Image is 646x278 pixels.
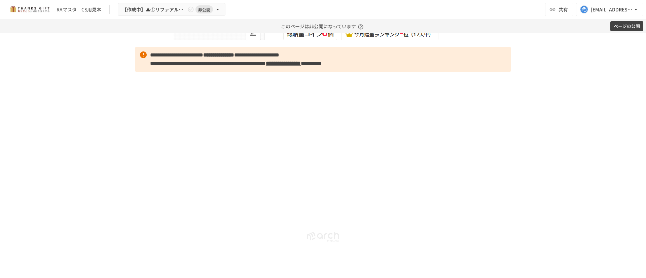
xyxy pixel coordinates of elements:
[545,3,573,16] button: 共有
[559,6,568,13] span: 共有
[195,6,213,13] span: 非公開
[118,3,225,16] button: 【作成中】▲①リファアルムキックオフmtg非公開
[591,5,633,14] div: [EMAIL_ADDRESS][DOMAIN_NAME]
[57,6,101,13] div: RAマスタ CS用見本
[576,3,643,16] button: [EMAIL_ADDRESS][DOMAIN_NAME]
[610,21,643,32] button: ページの公開
[281,19,365,33] p: このページは非公開になっています
[122,5,186,14] span: 【作成中】▲①リファアルムキックオフmtg
[8,4,51,15] img: mMP1OxWUAhQbsRWCurg7vIHe5HqDpP7qZo7fRoNLXQh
